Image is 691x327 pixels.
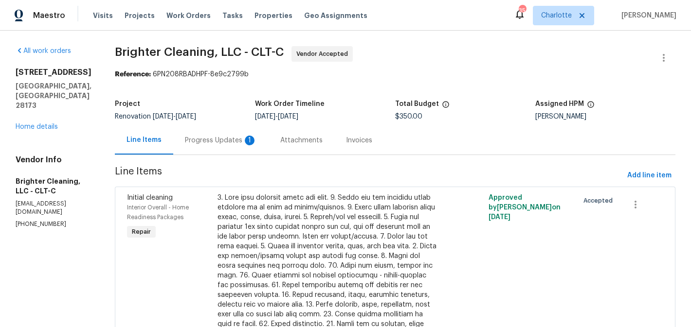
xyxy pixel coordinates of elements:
[127,205,189,220] span: Interior Overall - Home Readiness Packages
[587,101,595,113] span: The hpm assigned to this work order.
[346,136,372,145] div: Invoices
[255,11,292,20] span: Properties
[255,113,298,120] span: -
[176,113,196,120] span: [DATE]
[618,11,676,20] span: [PERSON_NAME]
[153,113,196,120] span: -
[115,71,151,78] b: Reference:
[115,167,623,185] span: Line Items
[16,176,91,196] h5: Brighter Cleaning, LLC - CLT-C
[153,113,173,120] span: [DATE]
[16,48,71,54] a: All work orders
[489,194,561,221] span: Approved by [PERSON_NAME] on
[128,227,155,237] span: Repair
[16,155,91,165] h4: Vendor Info
[583,196,617,206] span: Accepted
[115,46,284,58] span: Brighter Cleaning, LLC - CLT-C
[280,136,323,145] div: Attachments
[16,68,91,77] h2: [STREET_ADDRESS]
[127,194,173,201] span: Initial cleaning
[255,113,275,120] span: [DATE]
[185,136,257,145] div: Progress Updates
[535,113,675,120] div: [PERSON_NAME]
[125,11,155,20] span: Projects
[519,6,526,16] div: 35
[115,69,675,79] div: 6PN208RBADHPF-8e9c2799b
[16,220,91,228] p: [PHONE_NUMBER]
[33,11,65,20] span: Maestro
[304,11,367,20] span: Geo Assignments
[166,11,211,20] span: Work Orders
[16,200,91,216] p: [EMAIL_ADDRESS][DOMAIN_NAME]
[222,12,243,19] span: Tasks
[245,136,255,145] div: 1
[278,113,298,120] span: [DATE]
[535,101,584,107] h5: Assigned HPM
[127,135,162,145] div: Line Items
[395,101,439,107] h5: Total Budget
[115,101,140,107] h5: Project
[442,101,450,113] span: The total cost of line items that have been proposed by Opendoor. This sum includes line items th...
[296,49,352,59] span: Vendor Accepted
[16,123,58,130] a: Home details
[541,11,572,20] span: Charlotte
[115,113,196,120] span: Renovation
[395,113,422,120] span: $350.00
[93,11,113,20] span: Visits
[255,101,325,107] h5: Work Order Timeline
[16,81,91,110] h5: [GEOGRAPHIC_DATA], [GEOGRAPHIC_DATA] 28173
[489,214,510,221] span: [DATE]
[623,167,675,185] button: Add line item
[627,170,672,182] span: Add line item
